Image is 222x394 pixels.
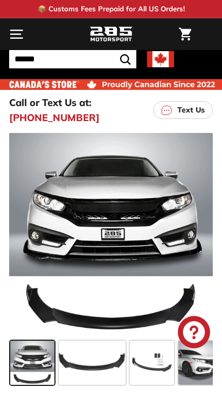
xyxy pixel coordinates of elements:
[174,19,197,50] a: Cart
[89,25,133,44] img: Logo_285_Motorsport_areodynamics_components
[9,95,92,110] p: Call or Text Us at:
[9,110,100,125] a: [PHONE_NUMBER]
[175,316,213,351] inbox-online-store-chat: Shopify online store chat
[38,4,185,15] p: 📦 Customs Fees Prepaid for All US Orders!
[153,101,213,119] a: Text Us
[9,50,136,68] input: Search
[177,104,205,116] p: Text Us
